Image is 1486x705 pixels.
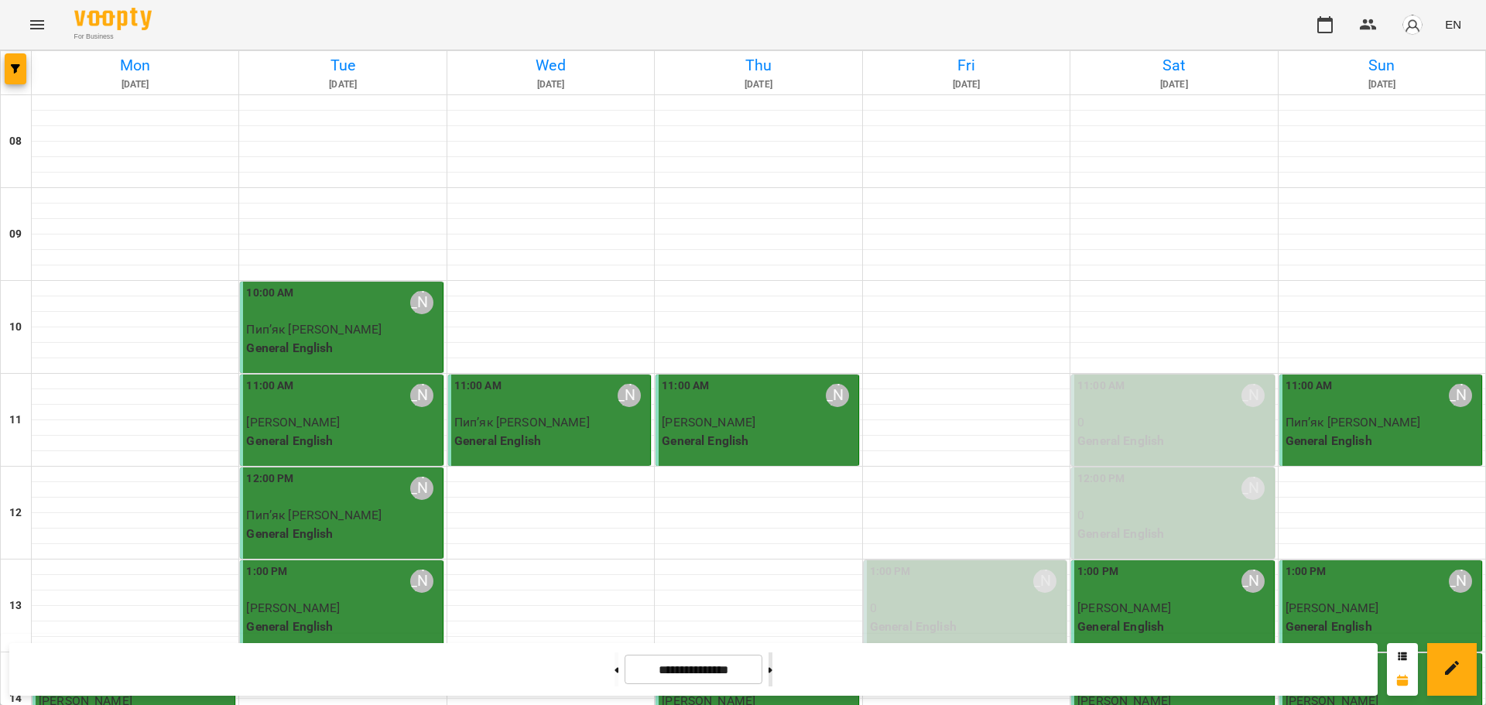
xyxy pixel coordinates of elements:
label: 11:00 AM [1077,378,1125,395]
div: Макарова Яна [1241,570,1265,593]
p: General English [1077,525,1270,543]
span: EN [1445,16,1461,33]
h6: [DATE] [241,77,443,92]
span: [PERSON_NAME] [1077,601,1171,615]
label: 12:00 PM [1077,471,1125,488]
label: 11:00 AM [454,378,502,395]
img: avatar_s.png [1402,14,1423,36]
label: 10:00 AM [246,285,293,302]
div: Макарова Яна [410,477,433,500]
p: General English [1077,432,1270,450]
div: Макарова Яна [1241,384,1265,407]
h6: [DATE] [1073,77,1275,92]
div: Макарова Яна [1449,570,1472,593]
h6: Sat [1073,53,1275,77]
div: Макарова Яна [1241,477,1265,500]
h6: 12 [9,505,22,522]
label: 1:00 PM [1077,563,1118,580]
h6: [DATE] [450,77,652,92]
div: Макарова Яна [410,291,433,314]
h6: Tue [241,53,443,77]
span: Пип’як [PERSON_NAME] [246,322,382,337]
h6: 09 [9,226,22,243]
label: 11:00 AM [662,378,709,395]
h6: Thu [657,53,859,77]
p: 0 [1077,506,1270,525]
div: Макарова Яна [618,384,641,407]
h6: Sun [1281,53,1483,77]
div: Макарова Яна [410,570,433,593]
button: EN [1439,10,1467,39]
button: Menu [19,6,56,43]
span: For Business [74,32,152,42]
h6: Fri [865,53,1067,77]
div: Макарова Яна [410,384,433,407]
p: General English [662,432,854,450]
p: General English [870,618,1063,636]
label: 11:00 AM [246,378,293,395]
h6: 08 [9,133,22,150]
h6: Wed [450,53,652,77]
label: 1:00 PM [870,563,911,580]
img: Voopty Logo [74,8,152,30]
p: General English [454,432,647,450]
span: Пип’як [PERSON_NAME] [1286,415,1421,430]
label: 1:00 PM [246,563,287,580]
p: General English [246,432,439,450]
h6: Mon [34,53,236,77]
div: Макарова Яна [1033,570,1056,593]
p: General English [246,339,439,358]
h6: [DATE] [865,77,1067,92]
p: General English [1077,618,1270,636]
label: 12:00 PM [246,471,293,488]
h6: 11 [9,412,22,429]
h6: 10 [9,319,22,336]
p: General English [246,618,439,636]
div: Макарова Яна [826,384,849,407]
label: 1:00 PM [1286,563,1327,580]
span: [PERSON_NAME] [662,415,755,430]
span: [PERSON_NAME] [1286,601,1379,615]
span: Пип’як [PERSON_NAME] [454,415,590,430]
h6: [DATE] [1281,77,1483,92]
p: General English [246,525,439,543]
label: 11:00 AM [1286,378,1333,395]
p: General English [1286,618,1478,636]
span: Пип’як [PERSON_NAME] [246,508,382,522]
p: 0 [1077,413,1270,432]
span: [PERSON_NAME] [246,415,340,430]
p: General English [1286,432,1478,450]
div: Макарова Яна [1449,384,1472,407]
span: [PERSON_NAME] [246,601,340,615]
h6: 13 [9,597,22,614]
h6: [DATE] [657,77,859,92]
p: 0 [870,599,1063,618]
h6: [DATE] [34,77,236,92]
